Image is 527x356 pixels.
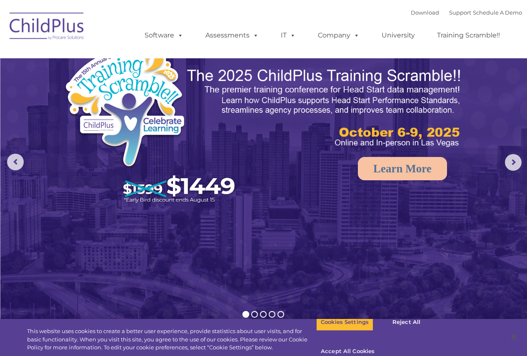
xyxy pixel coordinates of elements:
a: Download [411,9,439,16]
button: Reject All [380,314,432,331]
button: Cookies Settings [316,314,373,331]
a: Support [449,9,471,16]
a: Company [310,27,368,44]
a: Software [136,27,192,44]
a: IT [272,27,304,44]
a: Schedule A Demo [473,9,522,16]
img: ChildPlus by Procare Solutions [5,7,89,48]
button: Close [505,328,523,346]
a: Assessments [197,27,267,44]
div: This website uses cookies to create a better user experience, provide statistics about user visit... [27,327,316,352]
font: | [411,9,522,16]
a: Learn More [358,157,447,180]
a: Training Scramble!! [429,27,508,44]
span: Phone number [116,89,151,95]
a: University [373,27,423,44]
span: Last name [116,55,141,61]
